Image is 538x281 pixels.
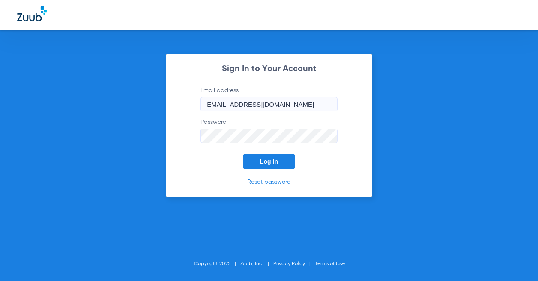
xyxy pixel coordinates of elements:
[17,6,47,21] img: Zuub Logo
[200,118,338,143] label: Password
[200,97,338,111] input: Email address
[187,65,351,73] h2: Sign In to Your Account
[194,260,240,268] li: Copyright 2025
[243,154,295,169] button: Log In
[247,179,291,185] a: Reset password
[240,260,273,268] li: Zuub, Inc.
[273,261,305,266] a: Privacy Policy
[200,129,338,143] input: Password
[200,86,338,111] label: Email address
[260,158,278,165] span: Log In
[315,261,345,266] a: Terms of Use
[495,240,538,281] iframe: Chat Widget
